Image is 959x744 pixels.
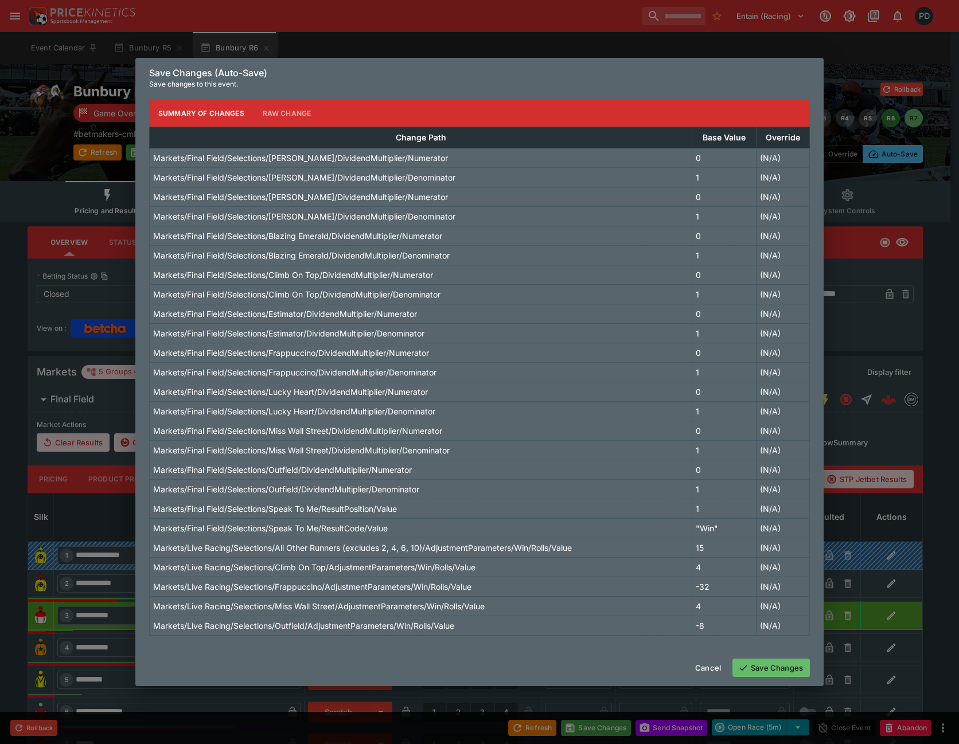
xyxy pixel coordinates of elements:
td: 1 [692,207,757,226]
p: Markets/Final Field/Selections/Climb On Top/DividendMultiplier/Denominator [153,288,440,300]
td: 0 [692,226,757,246]
p: Markets/Final Field/Selections/Estimator/DividendMultiplier/Numerator [153,308,417,320]
p: Markets/Final Field/Selections/Outfield/DividendMultiplier/Numerator [153,464,412,476]
td: 1 [692,246,757,265]
td: 1 [692,499,757,519]
button: Summary of Changes [149,99,254,127]
td: (N/A) [757,148,810,168]
p: Markets/Live Racing/Selections/Outfield/AdjustmentParameters/Win/Rolls/Value [153,620,454,632]
td: (N/A) [757,285,810,304]
td: 0 [692,421,757,441]
h6: Save Changes (Auto-Save) [149,67,810,79]
td: 4 [692,597,757,616]
td: 1 [692,324,757,343]
td: (N/A) [757,343,810,363]
td: (N/A) [757,402,810,421]
p: Markets/Final Field/Selections/Blazing Emerald/DividendMultiplier/Numerator [153,230,442,242]
p: Markets/Final Field/Selections/Miss Wall Street/DividendMultiplier/Numerator [153,425,442,437]
p: Markets/Final Field/Selections/[PERSON_NAME]/DividendMultiplier/Denominator [153,210,455,222]
p: Markets/Final Field/Selections/Estimator/DividendMultiplier/Denominator [153,327,424,339]
td: 0 [692,304,757,324]
td: 0 [692,265,757,285]
td: 1 [692,480,757,499]
td: (N/A) [757,168,810,187]
td: (N/A) [757,480,810,499]
td: 15 [692,538,757,558]
td: (N/A) [757,382,810,402]
td: (N/A) [757,304,810,324]
p: Markets/Final Field/Selections/Miss Wall Street/DividendMultiplier/Denominator [153,444,450,456]
p: Markets/Final Field/Selections/Lucky Heart/DividendMultiplier/Numerator [153,386,428,398]
p: Markets/Final Field/Selections/Speak To Me/ResultCode/Value [153,522,388,534]
th: Base Value [692,127,757,148]
td: 1 [692,363,757,382]
p: Markets/Final Field/Selections/Frappuccino/DividendMultiplier/Numerator [153,347,429,359]
p: Markets/Final Field/Selections/[PERSON_NAME]/DividendMultiplier/Numerator [153,152,448,164]
td: (N/A) [757,226,810,246]
td: (N/A) [757,597,810,616]
p: Markets/Final Field/Selections/[PERSON_NAME]/DividendMultiplier/Denominator [153,171,455,183]
td: (N/A) [757,616,810,636]
td: 0 [692,382,757,402]
td: -32 [692,577,757,597]
td: -8 [692,616,757,636]
td: (N/A) [757,246,810,265]
td: (N/A) [757,187,810,207]
td: (N/A) [757,519,810,538]
th: Override [757,127,810,148]
td: 1 [692,402,757,421]
td: (N/A) [757,499,810,519]
p: Markets/Final Field/Selections/Lucky Heart/DividendMultiplier/Denominator [153,405,435,417]
td: (N/A) [757,538,810,558]
p: Markets/Final Field/Selections/Climb On Top/DividendMultiplier/Numerator [153,269,433,281]
p: Markets/Live Racing/Selections/Miss Wall Street/AdjustmentParameters/Win/Rolls/Value [153,600,485,612]
td: 0 [692,148,757,168]
td: (N/A) [757,324,810,343]
button: Cancel [688,659,728,677]
td: 4 [692,558,757,577]
td: "Win" [692,519,757,538]
p: Markets/Final Field/Selections/Speak To Me/ResultPosition/Value [153,503,397,515]
button: Save Changes [732,659,810,677]
td: (N/A) [757,558,810,577]
td: 0 [692,187,757,207]
p: Save changes to this event. [149,79,810,90]
td: (N/A) [757,421,810,441]
p: Markets/Final Field/Selections/Frappuccino/DividendMultiplier/Denominator [153,366,436,378]
p: Markets/Final Field/Selections/Outfield/DividendMultiplier/Denominator [153,483,419,495]
td: 0 [692,343,757,363]
td: 1 [692,168,757,187]
button: Raw Change [254,99,321,127]
th: Change Path [150,127,692,148]
p: Markets/Final Field/Selections/[PERSON_NAME]/DividendMultiplier/Numerator [153,191,448,203]
td: 0 [692,460,757,480]
td: (N/A) [757,577,810,597]
p: Markets/Live Racing/Selections/Frappuccino/AdjustmentParameters/Win/Rolls/Value [153,581,471,593]
td: (N/A) [757,441,810,460]
td: (N/A) [757,265,810,285]
td: (N/A) [757,363,810,382]
p: Markets/Live Racing/Selections/All Other Runners (excludes 2, 4, 6, 10)/AdjustmentParameters/Win/... [153,542,572,554]
td: (N/A) [757,207,810,226]
p: Markets/Final Field/Selections/Blazing Emerald/DividendMultiplier/Denominator [153,249,450,261]
p: Markets/Live Racing/Selections/Climb On Top/AdjustmentParameters/Win/Rolls/Value [153,561,475,573]
td: (N/A) [757,460,810,480]
td: 1 [692,441,757,460]
td: 1 [692,285,757,304]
